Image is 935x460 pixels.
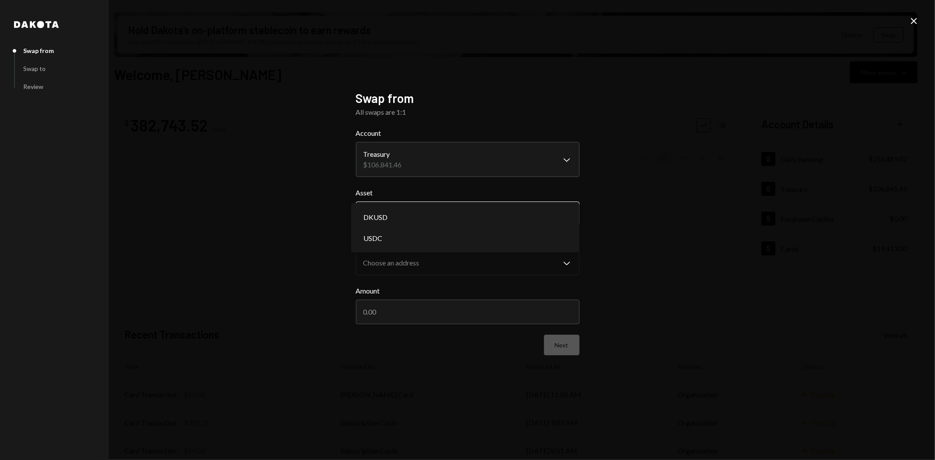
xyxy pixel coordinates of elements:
[356,202,579,226] button: Asset
[356,142,579,177] button: Account
[356,251,579,275] button: Source Address
[356,107,579,117] div: All swaps are 1:1
[356,90,579,107] h2: Swap from
[23,83,43,90] div: Review
[23,65,46,72] div: Swap to
[363,233,382,244] span: USDC
[23,47,54,54] div: Swap from
[356,188,579,198] label: Asset
[356,128,579,138] label: Account
[356,286,579,296] label: Amount
[356,300,579,324] input: 0.00
[363,212,388,223] span: DKUSD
